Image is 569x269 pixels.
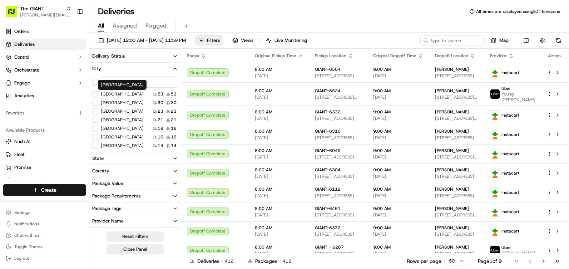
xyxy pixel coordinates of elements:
span: [PERSON_NAME] [435,186,469,192]
span: [DATE] [373,135,424,141]
span: [PERSON_NAME] [435,67,469,72]
button: Filters [195,35,223,45]
span: All times are displayed using EDT timezone [476,9,560,14]
span: [DATE] [373,212,424,218]
span: Chat with us! [14,233,40,238]
span: 14 [171,143,177,148]
button: Package Tags [89,202,181,215]
button: Orchestrate [3,64,86,76]
span: [DATE] [373,251,424,256]
span: [DATE] [255,231,303,237]
span: GIANT-6504 [315,67,341,72]
div: [GEOGRAPHIC_DATA] [98,80,147,90]
div: Deliveries [190,258,236,265]
span: [DATE] [373,193,424,199]
span: Instacart [501,112,519,118]
span: Orders [14,28,29,35]
span: [PERSON_NAME] [435,148,469,153]
span: 8:00 AM [255,206,303,211]
button: Map [488,35,512,45]
div: Past conversations [7,93,48,99]
span: GIANT-6461 [315,206,341,211]
img: profile_uber_ahold_partner.png [490,246,500,255]
span: [DATE] [255,193,303,199]
div: Available Products [3,124,86,136]
span: [DATE] [373,94,424,100]
input: Got a question? Start typing here... [19,46,129,54]
a: Nash AI [6,138,83,145]
button: Live Monitoring [263,35,310,45]
button: The GIANT Company [20,5,63,12]
div: State [92,155,104,162]
span: GIANT - 6267 [315,244,344,250]
span: 8:00 AM [255,128,303,134]
button: Close Panel [107,244,164,254]
span: Instacart [501,228,519,234]
span: 8:00 AM [255,244,303,250]
span: 9:00 AM [373,67,424,72]
span: GIANT-6524 [315,88,341,94]
span: [DATE] [373,73,424,79]
span: 9:00 AM [373,186,424,192]
div: Provider Name [92,218,124,224]
span: 9:00 AM [373,206,424,211]
span: Flagged [145,21,167,30]
span: Instacart [501,209,519,215]
img: profile_instacart_ahold_partner.png [490,168,500,178]
span: [PERSON_NAME] [435,225,469,231]
span: Original Dropoff Time [373,53,416,59]
button: Log out [3,253,86,263]
span: [PERSON_NAME] [435,167,469,173]
span: [DATE] [255,73,303,79]
span: API Documentation [68,141,115,148]
a: Analytics [3,90,86,102]
button: See all [111,92,130,100]
span: 8:00 AM [255,186,303,192]
div: Favorites [3,107,86,119]
span: Uber [501,85,511,91]
span: Knowledge Base [14,141,55,148]
span: 16 [171,134,177,140]
span: [PERSON_NAME] [435,88,469,94]
span: [DATE] [255,251,303,256]
span: 30 [171,100,177,106]
button: Control [3,52,86,63]
img: profile_uber_ahold_partner.png [490,89,500,99]
div: City [92,65,101,72]
label: [GEOGRAPHIC_DATA] [101,117,144,123]
div: Page 1 of 9 [478,258,502,265]
span: [STREET_ADDRESS] [315,73,362,79]
input: Type to search [420,35,485,45]
span: 21 [171,117,177,123]
span: [STREET_ADDRESS] [435,73,479,79]
span: GIANT-6045 [315,148,341,153]
span: Instacart [501,70,519,75]
label: [GEOGRAPHIC_DATA] [101,143,144,148]
div: Packages [248,258,294,265]
span: Filters [207,37,220,44]
span: [DATE] [373,173,424,179]
span: [STREET_ADDRESS] [315,193,362,199]
span: 14 [158,143,163,148]
img: 8016278978528_b943e370aa5ada12b00a_72.png [15,68,28,81]
span: Product Catalog [14,177,49,184]
img: profile_instacart_ahold_partner.png [490,111,500,120]
label: [GEOGRAPHIC_DATA] [101,108,144,114]
span: Uber [501,245,511,250]
span: [STREET_ADDRESS] [435,231,479,237]
img: profile_instacart_ahold_partner.png [490,68,500,77]
span: [DATE] [373,154,424,160]
span: 9:00 AM [373,167,424,173]
span: 9:00 AM [373,88,424,94]
label: [GEOGRAPHIC_DATA] [101,126,144,131]
span: [PERSON_NAME][EMAIL_ADDRESS][PERSON_NAME][DOMAIN_NAME] [20,12,71,18]
div: 412 [280,258,294,264]
span: [DATE] [373,116,424,121]
span: 8:00 AM [255,67,303,72]
span: Fleet [14,151,25,158]
a: Deliveries [3,39,86,50]
span: Deliveries [14,41,35,48]
span: [PERSON_NAME] [501,250,535,256]
span: 53 [171,91,177,97]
